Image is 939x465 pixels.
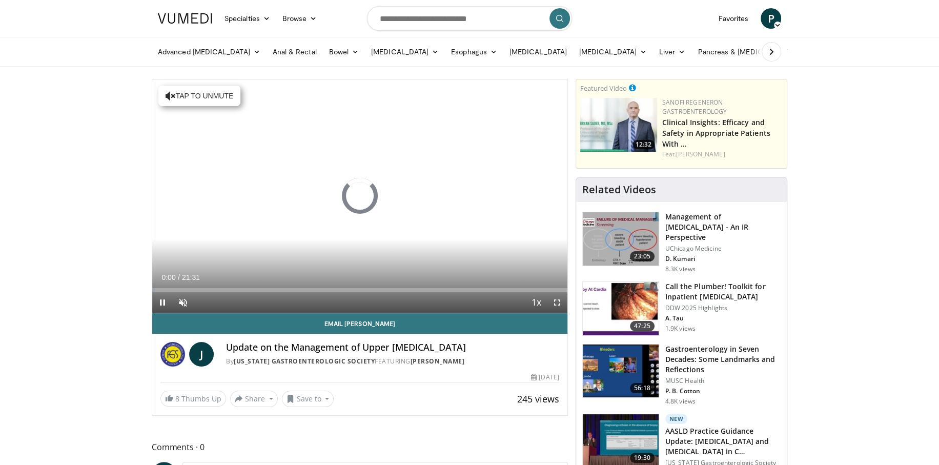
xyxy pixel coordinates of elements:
[580,98,657,152] img: bf9ce42c-6823-4735-9d6f-bc9dbebbcf2c.png.150x105_q85_crop-smart_upscale.jpg
[276,8,323,29] a: Browse
[182,273,200,281] span: 21:31
[665,344,781,375] h3: Gastroenterology in Seven Decades: Some Landmarks and Reflections
[160,391,226,407] a: 8 Thumbs Up
[323,42,365,62] a: Bowel
[230,391,278,407] button: Share
[665,414,688,424] p: New
[665,387,781,395] p: P. B. Cotton
[173,292,193,313] button: Unmute
[160,342,185,367] img: Florida Gastroenterologic Society
[152,313,567,334] a: Email [PERSON_NAME]
[761,8,781,29] a: P
[665,397,696,406] p: 4.8K views
[712,8,754,29] a: Favorites
[365,42,445,62] a: [MEDICAL_DATA]
[573,42,653,62] a: [MEDICAL_DATA]
[630,453,655,463] span: 19:30
[582,184,656,196] h4: Related Videos
[662,150,783,159] div: Feat.
[582,344,781,406] a: 56:18 Gastroenterology in Seven Decades: Some Landmarks and Reflections MUSC Health P. B. Cotton ...
[676,150,725,158] a: [PERSON_NAME]
[665,255,781,263] p: D. Kumari
[580,98,657,152] a: 12:32
[665,426,781,457] h3: AASLD Practice Guidance Update: [MEDICAL_DATA] and [MEDICAL_DATA] in C…
[152,292,173,313] button: Pause
[152,42,267,62] a: Advanced [MEDICAL_DATA]
[665,245,781,253] p: UChicago Medicine
[503,42,573,62] a: [MEDICAL_DATA]
[630,383,655,393] span: 56:18
[665,265,696,273] p: 8.3K views
[531,373,559,382] div: [DATE]
[526,292,547,313] button: Playback Rate
[653,42,691,62] a: Liver
[517,393,559,405] span: 245 views
[445,42,503,62] a: Esophagus
[665,304,781,312] p: DDW 2025 Highlights
[226,357,559,366] div: By FEATURING
[665,314,781,322] p: A. Tau
[665,212,781,242] h3: Management of [MEDICAL_DATA] - An IR Perspective
[152,79,567,313] video-js: Video Player
[226,342,559,353] h4: Update on the Management of Upper [MEDICAL_DATA]
[583,345,659,398] img: bb93d144-f14a-4ef9-9756-be2f2f3d1245.150x105_q85_crop-smart_upscale.jpg
[158,13,212,24] img: VuMedi Logo
[178,273,180,281] span: /
[158,86,240,106] button: Tap to unmute
[189,342,214,367] a: J
[580,84,627,93] small: Featured Video
[411,357,465,366] a: [PERSON_NAME]
[175,394,179,403] span: 8
[547,292,567,313] button: Fullscreen
[632,140,655,149] span: 12:32
[665,377,781,385] p: MUSC Health
[662,98,727,116] a: Sanofi Regeneron Gastroenterology
[630,321,655,331] span: 47:25
[691,42,811,62] a: Pancreas & [MEDICAL_DATA]
[152,440,568,454] span: Comments 0
[665,281,781,302] h3: Call the Plumber! Toolkit for Inpatient [MEDICAL_DATA]
[267,42,323,62] a: Anal & Rectal
[161,273,175,281] span: 0:00
[665,325,696,333] p: 1.9K views
[662,117,770,149] a: Clinical Insights: Efficacy and Safety in Appropriate Patients With …
[582,281,781,336] a: 47:25 Call the Plumber! Toolkit for Inpatient [MEDICAL_DATA] DDW 2025 Highlights A. Tau 1.9K views
[583,282,659,335] img: 5536a9e8-eb9a-4f20-9b0c-6829e1cdf3c2.150x105_q85_crop-smart_upscale.jpg
[234,357,375,366] a: [US_STATE] Gastroenterologic Society
[630,251,655,261] span: 23:05
[582,212,781,273] a: 23:05 Management of [MEDICAL_DATA] - An IR Perspective UChicago Medicine D. Kumari 8.3K views
[152,288,567,292] div: Progress Bar
[282,391,334,407] button: Save to
[367,6,572,31] input: Search topics, interventions
[583,212,659,266] img: f07a691c-eec3-405b-bc7b-19fe7e1d3130.150x105_q85_crop-smart_upscale.jpg
[218,8,276,29] a: Specialties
